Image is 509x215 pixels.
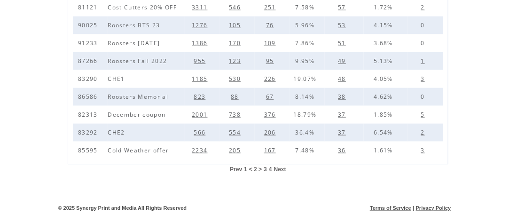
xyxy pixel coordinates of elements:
span: 86586 [78,93,100,101]
span: 1 [421,57,427,65]
span: 36 [338,146,348,154]
span: 81121 [78,3,100,11]
span: 251 [264,3,278,11]
span: December coupon [108,111,168,119]
a: 67 [265,93,277,100]
a: 1386 [191,40,211,46]
a: 1 [420,57,428,64]
span: CHE1 [108,75,127,83]
span: 7.86% [296,39,317,47]
a: 376 [263,111,279,118]
a: 2 [420,4,428,10]
span: 7.58% [296,3,317,11]
a: 48 [337,75,349,82]
span: CHE2 [108,128,127,136]
span: 2001 [192,111,210,119]
span: 76 [266,21,276,29]
span: Cost Cutters 20% OFF [108,3,179,11]
a: 170 [228,40,244,46]
span: 82313 [78,111,100,119]
span: 5 [421,111,427,119]
span: 36.4% [296,128,317,136]
a: 5 [420,111,428,118]
span: 95 [266,57,276,65]
a: 3 [420,147,428,153]
a: 546 [228,4,244,10]
a: 76 [265,22,277,28]
a: 37 [337,129,349,135]
span: 566 [194,128,208,136]
span: 1276 [192,21,210,29]
span: © 2025 Synergy Print and Media All Rights Reserved [58,205,187,211]
span: Roosters BTS 23 [108,21,162,29]
span: 226 [264,75,278,83]
a: 37 [337,111,349,118]
a: 251 [263,4,279,10]
span: 205 [229,146,243,154]
span: 83290 [78,75,100,83]
span: 90025 [78,21,100,29]
span: 3.68% [374,39,395,47]
span: 105 [229,21,243,29]
a: 2234 [191,147,211,153]
span: 38 [338,93,348,101]
span: 37 [338,111,348,119]
a: 566 [193,129,209,135]
span: 206 [264,128,278,136]
span: 3311 [192,3,210,11]
a: 51 [337,40,349,46]
span: 1.61% [374,146,395,154]
a: 823 [193,93,209,100]
span: 1185 [192,75,210,83]
span: 57 [338,3,348,11]
span: 88 [231,93,241,101]
a: 49 [337,57,349,64]
span: 546 [229,3,243,11]
span: 91233 [78,39,100,47]
span: 170 [229,39,243,47]
span: Roosters [DATE] [108,39,162,47]
span: 0 [421,93,427,101]
span: 0 [421,39,427,47]
span: 123 [229,57,243,65]
a: 123 [228,57,244,64]
span: 83292 [78,128,100,136]
span: 2 [421,128,427,136]
a: 3311 [191,4,211,10]
span: 376 [264,111,278,119]
a: 3 [264,166,267,173]
a: 109 [263,40,279,46]
span: 4.05% [374,75,395,83]
span: 48 [338,75,348,83]
span: 67 [266,93,276,101]
a: 38 [337,93,349,100]
span: 3 [421,146,427,154]
a: 167 [263,147,279,153]
a: Privacy Policy [416,205,451,211]
a: 95 [265,57,277,64]
span: 6.54% [374,128,395,136]
a: 554 [228,129,244,135]
a: 88 [230,93,242,100]
span: 53 [338,21,348,29]
span: 7.48% [296,146,317,154]
span: 1 [244,166,247,173]
span: 51 [338,39,348,47]
span: 1.85% [374,111,395,119]
a: 1185 [191,75,211,82]
span: 1.72% [374,3,395,11]
span: 9.95% [296,57,317,65]
span: 2 [421,3,427,11]
a: 955 [193,57,209,64]
span: 19.07% [294,75,319,83]
span: 5.96% [296,21,317,29]
a: 57 [337,4,349,10]
span: 3 [421,75,427,83]
span: 0 [421,21,427,29]
span: < 2 > [249,166,262,173]
a: 4 [269,166,272,173]
span: 5.13% [374,57,395,65]
span: 49 [338,57,348,65]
